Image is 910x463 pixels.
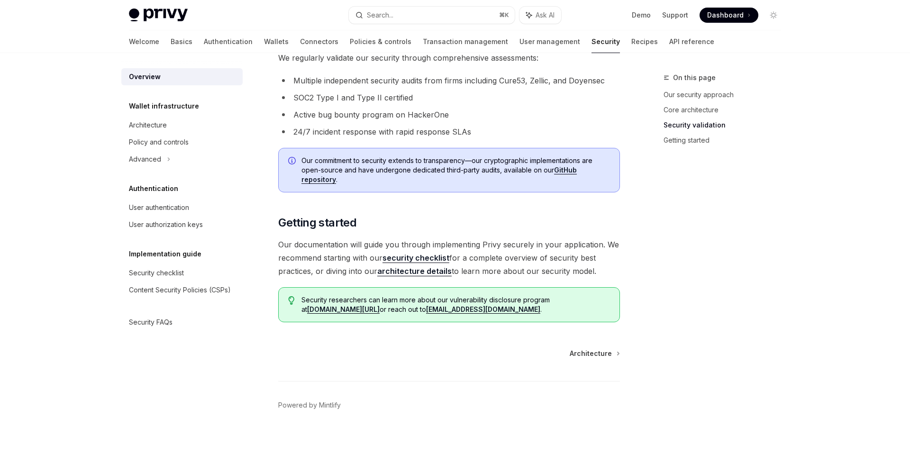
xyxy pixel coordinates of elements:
div: Search... [367,9,393,21]
div: Policy and controls [129,136,189,148]
span: Ask AI [536,10,555,20]
a: Architecture [570,349,619,358]
span: ⌘ K [499,11,509,19]
a: Basics [171,30,192,53]
a: Transaction management [423,30,508,53]
span: On this page [673,72,716,83]
button: Search...⌘K [349,7,515,24]
a: User authentication [121,199,243,216]
a: Connectors [300,30,338,53]
span: Dashboard [707,10,744,20]
a: [EMAIL_ADDRESS][DOMAIN_NAME] [426,305,540,314]
img: light logo [129,9,188,22]
a: Security validation [664,118,789,133]
a: User management [519,30,580,53]
a: Welcome [129,30,159,53]
a: Core architecture [664,102,789,118]
a: Demo [632,10,651,20]
a: security checklist [382,253,449,263]
a: Security FAQs [121,314,243,331]
li: 24/7 incident response with rapid response SLAs [278,125,620,138]
a: User authorization keys [121,216,243,233]
span: Getting started [278,215,356,230]
a: Getting started [664,133,789,148]
span: Architecture [570,349,612,358]
li: Active bug bounty program on HackerOne [278,108,620,121]
a: Security [591,30,620,53]
h5: Wallet infrastructure [129,100,199,112]
span: Security researchers can learn more about our vulnerability disclosure program at or reach out to . [301,295,610,314]
div: Advanced [129,154,161,165]
a: Powered by Mintlify [278,400,341,410]
a: architecture details [377,266,452,276]
div: Architecture [129,119,167,131]
a: Dashboard [700,8,758,23]
a: Our security approach [664,87,789,102]
div: Security checklist [129,267,184,279]
div: Overview [129,71,161,82]
div: Content Security Policies (CSPs) [129,284,231,296]
a: Wallets [264,30,289,53]
svg: Tip [288,296,295,305]
a: [DOMAIN_NAME][URL] [307,305,380,314]
a: Policy and controls [121,134,243,151]
a: Authentication [204,30,253,53]
li: SOC2 Type I and Type II certified [278,91,620,104]
span: Our commitment to security extends to transparency—our cryptographic implementations are open-sou... [301,156,610,184]
a: Security checklist [121,264,243,281]
svg: Info [288,157,298,166]
h5: Implementation guide [129,248,201,260]
div: User authorization keys [129,219,203,230]
a: Content Security Policies (CSPs) [121,281,243,299]
div: User authentication [129,202,189,213]
a: Overview [121,68,243,85]
a: Recipes [631,30,658,53]
a: Support [662,10,688,20]
span: Our documentation will guide you through implementing Privy securely in your application. We reco... [278,238,620,278]
a: Policies & controls [350,30,411,53]
li: Multiple independent security audits from firms including Cure53, Zellic, and Doyensec [278,74,620,87]
div: Security FAQs [129,317,173,328]
a: Architecture [121,117,243,134]
button: Toggle dark mode [766,8,781,23]
h5: Authentication [129,183,178,194]
button: Ask AI [519,7,561,24]
a: API reference [669,30,714,53]
span: We regularly validate our security through comprehensive assessments: [278,51,620,64]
